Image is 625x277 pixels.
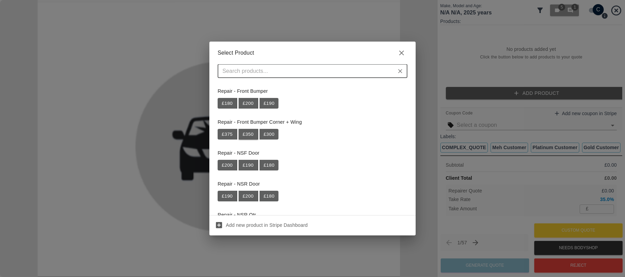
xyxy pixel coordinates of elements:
[218,119,407,126] p: Repair - Front Bumper Corner + Wing
[218,98,237,109] button: £180
[218,180,407,188] p: Repair - NSR Door
[226,222,308,229] p: Add new product in Stripe Dashboard
[239,160,258,171] button: £190
[218,149,407,157] p: Repair - NSF Door
[218,88,407,95] p: Repair - Front Bumper
[218,191,237,202] button: £190
[220,66,394,76] input: Search products...
[218,129,237,140] button: £375
[239,191,258,202] button: £200
[218,160,237,171] button: £200
[395,66,405,76] button: Clear
[239,129,258,140] button: £350
[260,129,279,140] button: £300
[260,160,279,171] button: £180
[218,49,254,57] p: Select Product
[239,98,258,109] button: £200
[260,191,279,202] button: £180
[218,211,407,219] p: Repair - NSR Qtr
[260,98,279,109] button: £190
